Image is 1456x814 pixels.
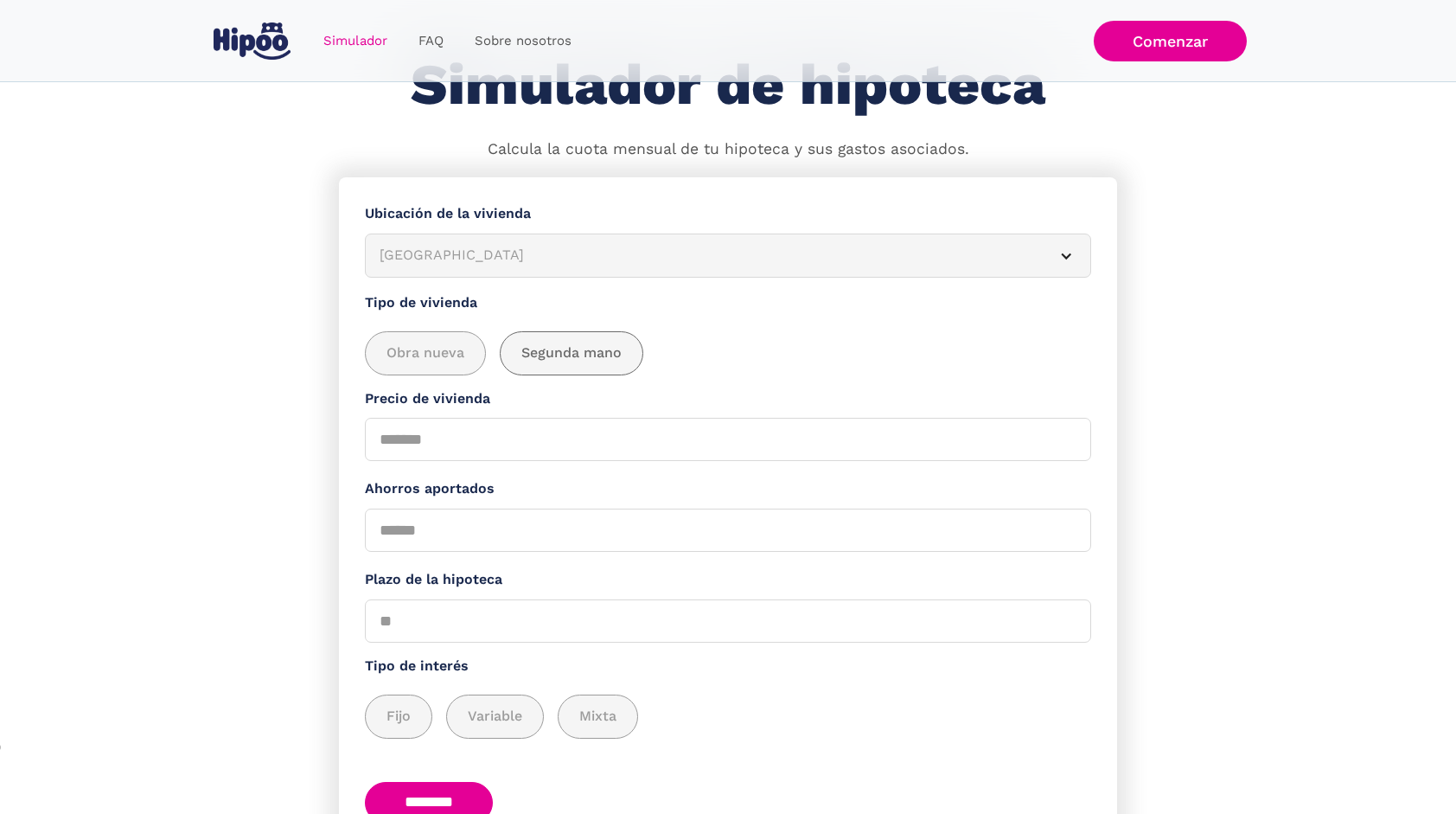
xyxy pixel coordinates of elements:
[365,331,1091,375] div: add_description_here
[365,656,1091,677] label: Tipo de interés
[365,234,1091,278] article: [GEOGRAPHIC_DATA]
[459,24,587,58] a: Sobre nosotros
[365,695,1091,739] div: add_description_here
[411,54,1045,117] h1: Simulador de hipoteca
[521,343,622,364] span: Segunda mano
[468,706,522,727] span: Variable
[365,569,1091,591] label: Plazo de la hipoteca
[365,203,1091,225] label: Ubicación de la vivienda
[488,138,969,161] p: Calcula la cuota mensual de tu hipoteca y sus gastos asociados.
[386,343,464,364] span: Obra nueva
[386,706,411,727] span: Fijo
[308,24,403,58] a: Simulador
[365,292,1091,314] label: Tipo de vivienda
[365,388,1091,410] label: Precio de vivienda
[579,706,616,727] span: Mixta
[403,24,459,58] a: FAQ
[1094,21,1247,61] a: Comenzar
[365,478,1091,500] label: Ahorros aportados
[209,16,294,67] a: home
[380,245,1035,266] div: [GEOGRAPHIC_DATA]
